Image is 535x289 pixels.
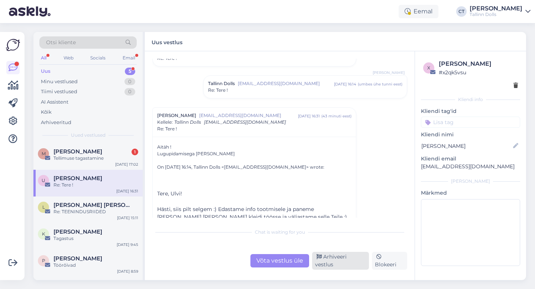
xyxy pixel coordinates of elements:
[439,59,518,68] div: [PERSON_NAME]
[470,6,531,17] a: [PERSON_NAME]Tallinn Dolls
[157,144,351,268] div: Aitäh !
[132,149,138,155] div: 1
[421,131,520,139] p: Kliendi nimi
[421,96,520,103] div: Kliendi info
[470,6,522,12] div: [PERSON_NAME]
[117,242,138,247] div: [DATE] 9:45
[53,148,102,155] span: Margit Martinson
[421,163,520,171] p: [EMAIL_ADDRESS][DOMAIN_NAME]
[174,119,201,125] span: Tallinn Dolls
[208,87,228,94] span: Re: Tere !
[358,81,402,87] div: ( umbes ühe tunni eest )
[250,254,309,267] div: Võta vestlus üle
[312,252,369,270] div: Arhiveeri vestlus
[421,189,520,197] p: Märkmed
[117,215,138,221] div: [DATE] 15:11
[373,70,405,75] span: [PERSON_NAME]
[456,6,467,17] div: CT
[42,151,46,156] span: M
[46,39,76,46] span: Otsi kliente
[53,175,102,182] span: Ulvi Usgam
[427,65,430,71] span: x
[41,98,68,106] div: AI Assistent
[53,228,102,235] span: Kerti Siigur
[41,119,71,126] div: Arhiveeritud
[42,204,45,210] span: L
[157,126,177,132] span: Re: Tere !
[439,68,518,77] div: # x2qk5vsu
[53,202,131,208] span: Liisa Timmi
[6,38,20,52] img: Askly Logo
[157,112,196,119] span: [PERSON_NAME]
[204,119,286,125] span: [EMAIL_ADDRESS][DOMAIN_NAME]
[208,80,235,87] span: Tallinn Dolls
[41,68,51,75] div: Uus
[124,78,135,85] div: 0
[53,208,138,215] div: Re: TEENINDUSRIIDED
[372,252,407,270] div: Blokeeri
[53,182,138,188] div: Re: Tere !
[41,108,52,116] div: Kõik
[41,78,78,85] div: Minu vestlused
[42,258,45,263] span: P
[321,113,351,119] div: ( 43 minuti eest )
[421,178,520,185] div: [PERSON_NAME]
[421,155,520,163] p: Kliendi email
[334,81,356,87] div: [DATE] 16:14
[116,188,138,194] div: [DATE] 16:31
[399,5,438,18] div: Eemal
[117,269,138,274] div: [DATE] 8:59
[421,107,520,115] p: Kliendi tag'id
[53,255,102,262] span: Pille Tamme
[42,178,45,183] span: U
[157,206,347,220] span: Hästi, siis pilt selgem :) Edastame info tootmisele ja paneme [PERSON_NAME] [PERSON_NAME] kleidi ...
[62,53,75,63] div: Web
[121,53,137,63] div: Email
[157,164,351,177] blockquote: On [DATE] 16:14, Tallinn Dolls <[EMAIL_ADDRESS][DOMAIN_NAME]> wrote:
[39,53,48,63] div: All
[41,88,77,95] div: Tiimi vestlused
[53,155,138,162] div: Tellimuse tagastamine
[53,262,138,269] div: Töörõivad
[238,80,334,87] span: [EMAIL_ADDRESS][DOMAIN_NAME]
[199,112,298,119] span: [EMAIL_ADDRESS][DOMAIN_NAME]
[421,142,512,150] input: Lisa nimi
[152,229,407,236] div: Chat is waiting for you
[421,117,520,128] input: Lisa tag
[125,68,135,75] div: 5
[124,88,135,95] div: 0
[470,12,522,17] div: Tallinn Dolls
[157,150,351,157] div: Lugupidamisega [PERSON_NAME]
[157,190,182,197] span: Tere, Ulvi!
[298,113,320,119] div: [DATE] 16:31
[42,231,45,237] span: K
[53,235,138,242] div: Tagastus
[89,53,107,63] div: Socials
[71,132,106,139] span: Uued vestlused
[157,119,173,125] span: Kellele :
[152,36,182,46] label: Uus vestlus
[115,162,138,167] div: [DATE] 17:02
